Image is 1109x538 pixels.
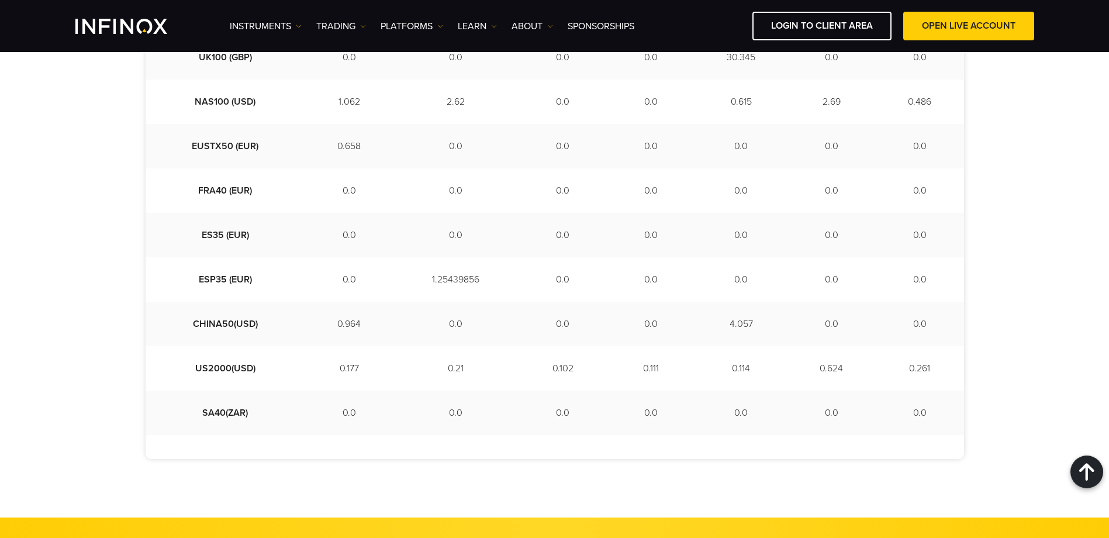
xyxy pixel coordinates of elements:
td: 0.0 [787,124,876,168]
td: 0.0 [305,213,393,257]
td: 0.0 [876,302,964,346]
td: 0.0 [607,213,695,257]
td: 0.0 [519,302,607,346]
td: 0.0 [607,302,695,346]
td: 0.0 [393,302,519,346]
td: 0.0 [607,35,695,80]
td: 0.0 [787,35,876,80]
td: EUSTX50 (EUR) [146,124,305,168]
td: 0.0 [305,257,393,302]
td: 0.0 [519,391,607,435]
td: 0.0 [695,257,787,302]
td: 0.0 [393,168,519,213]
td: 0.0 [787,213,876,257]
td: 0.0 [787,302,876,346]
td: 0.0 [876,168,964,213]
td: 0.177 [305,346,393,391]
td: 0.624 [787,346,876,391]
td: 0.0 [393,213,519,257]
td: 0.964 [305,302,393,346]
td: 0.0 [695,391,787,435]
td: 0.0 [695,213,787,257]
td: 0.0 [305,391,393,435]
td: NAS100 (USD) [146,80,305,124]
a: TRADING [316,19,366,33]
td: 30.345 [695,35,787,80]
td: 0.261 [876,346,964,391]
td: 1.062 [305,80,393,124]
a: Instruments [230,19,302,33]
a: LOGIN TO CLIENT AREA [752,12,892,40]
td: 1.25439856 [393,257,519,302]
td: 0.0 [876,35,964,80]
td: 0.0 [519,168,607,213]
td: 0.114 [695,346,787,391]
a: SPONSORSHIPS [568,19,634,33]
td: 0.0 [305,35,393,80]
td: 0.0 [876,124,964,168]
td: 0.0 [607,391,695,435]
td: FRA40 (EUR) [146,168,305,213]
td: US2000(USD) [146,346,305,391]
a: OPEN LIVE ACCOUNT [903,12,1034,40]
a: Learn [458,19,497,33]
td: 0.0 [519,257,607,302]
td: 0.0 [519,124,607,168]
a: INFINOX Logo [75,19,195,34]
td: 4.057 [695,302,787,346]
td: ESP35 (EUR) [146,257,305,302]
td: 0.0 [607,168,695,213]
td: CHINA50(USD) [146,302,305,346]
td: 0.0 [695,168,787,213]
td: ES35 (EUR) [146,213,305,257]
td: 0.0 [393,35,519,80]
td: 0.0 [393,391,519,435]
td: 0.0 [876,257,964,302]
td: 0.0 [787,257,876,302]
a: ABOUT [512,19,553,33]
td: 0.0 [787,168,876,213]
td: 2.69 [787,80,876,124]
td: 0.0 [519,35,607,80]
td: 0.658 [305,124,393,168]
td: 0.0 [607,124,695,168]
a: PLATFORMS [381,19,443,33]
td: 0.0 [305,168,393,213]
td: 0.0 [695,124,787,168]
td: 0.486 [876,80,964,124]
td: UK100 (GBP) [146,35,305,80]
td: 0.615 [695,80,787,124]
td: 0.0 [876,213,964,257]
td: 0.102 [519,346,607,391]
td: 0.0 [519,213,607,257]
td: SA40(ZAR) [146,391,305,435]
td: 0.0 [607,257,695,302]
td: 0.0 [607,80,695,124]
td: 0.0 [876,391,964,435]
td: 0.0 [393,124,519,168]
td: 2.62 [393,80,519,124]
td: 0.0 [519,80,607,124]
td: 0.0 [787,391,876,435]
td: 0.21 [393,346,519,391]
td: 0.111 [607,346,695,391]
